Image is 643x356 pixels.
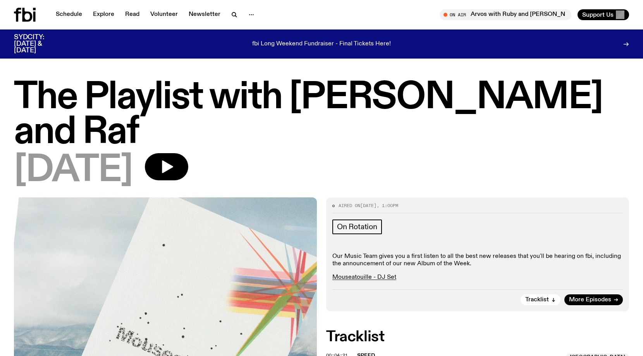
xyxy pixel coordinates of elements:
span: , 1:00pm [377,202,398,209]
span: Tracklist [525,297,549,303]
span: [DATE] [14,153,132,188]
span: Support Us [582,11,614,18]
button: Support Us [578,9,629,20]
a: More Episodes [564,294,623,305]
a: Newsletter [184,9,225,20]
span: [DATE] [360,202,377,209]
p: Our Music Team gives you a first listen to all the best new releases that you'll be hearing on fb... [332,253,623,268]
a: On Rotation [332,219,382,234]
button: Tracklist [521,294,560,305]
button: On AirArvos with Ruby and [PERSON_NAME] [440,9,571,20]
h2: Tracklist [326,330,629,344]
a: Mouseatouille - DJ Set [332,274,396,280]
span: More Episodes [569,297,611,303]
h3: SYDCITY: [DATE] & [DATE] [14,34,64,54]
span: On Rotation [337,223,377,231]
a: Volunteer [146,9,182,20]
h1: The Playlist with [PERSON_NAME] and Raf [14,80,629,150]
span: Aired on [339,202,360,209]
a: Read [120,9,144,20]
a: Schedule [51,9,87,20]
p: fbi Long Weekend Fundraiser - Final Tickets Here! [252,41,391,48]
a: Explore [88,9,119,20]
